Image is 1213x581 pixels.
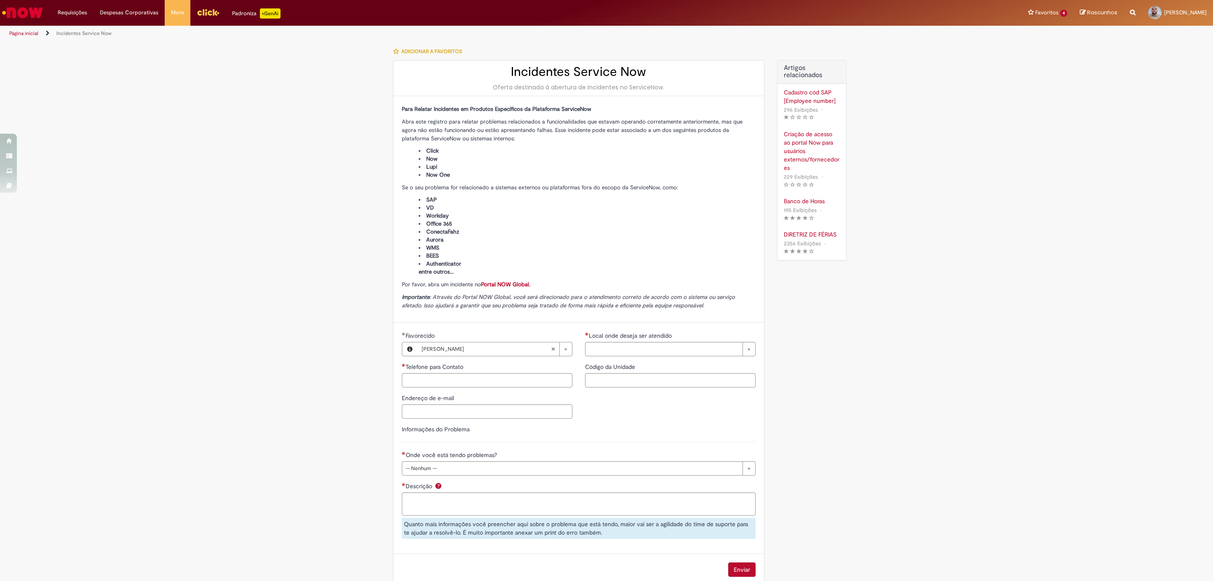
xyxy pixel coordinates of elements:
[426,163,437,170] span: Lupi
[402,394,456,402] span: Endereço de e-mail
[426,220,452,227] span: Office 365
[417,342,572,356] a: [PERSON_NAME]Limpar campo Favorecido
[402,293,735,309] span: : Através do Portal NOW Global, você será direcionado para o atendimento correto de acordo com o ...
[6,26,802,41] ul: Trilhas de página
[406,451,499,459] span: Onde você está tendo problemas?
[406,482,434,490] span: Descrição
[585,363,637,371] span: Código da Unidade
[1035,8,1058,17] span: Favoritos
[784,197,840,205] a: Banco de Horas
[728,562,756,577] button: Enviar
[402,452,406,455] span: Necessários
[402,425,470,433] label: Informações do Problema
[402,118,743,142] span: Abra este registro para relatar problemas relacionados a funcionalidades que estavam operando cor...
[1060,10,1067,17] span: 4
[406,363,465,371] span: Telefone para Contato
[402,332,406,336] span: Obrigatório Preenchido
[818,204,823,216] span: •
[260,8,281,19] p: +GenAi
[433,482,444,489] span: Ajuda para Descrição
[171,8,184,17] span: More
[402,293,430,301] strong: Importante
[402,373,572,387] input: Telefone para Contato
[402,83,756,91] div: Oferta destinada à abertura de incidentes no ServiceNow.
[419,268,454,275] span: entre outros...
[402,281,530,288] span: Por favor, abra um incidente no
[784,240,821,247] span: 2356 Exibições
[585,373,756,387] input: Código da Unidade
[426,228,459,235] span: ConectaFahz
[100,8,158,17] span: Despesas Corporativas
[784,106,818,113] span: 296 Exibições
[1087,8,1117,16] span: Rascunhos
[402,105,591,113] span: Para Relatar Incidentes em Produtos Específicos da Plataforma ServiceNow
[784,207,817,214] span: 195 Exibições
[406,462,738,475] span: -- Nenhum --
[823,238,828,249] span: •
[585,342,756,356] a: Limpar campo Local onde deseja ser atendido
[402,518,756,539] div: Quanto mais informações você preencher aqui sobre o problema que está tendo, maior vai ser a agil...
[426,244,439,251] span: WMS
[393,43,467,60] button: Adicionar a Favoritos
[820,171,825,183] span: •
[547,342,559,356] abbr: Limpar campo Favorecido
[426,204,434,211] span: VD
[56,30,112,37] a: Incidentes Service Now
[402,404,572,419] input: Endereço de e-mail
[1080,9,1117,17] a: Rascunhos
[784,230,840,239] a: DIRETRIZ DE FÉRIAS
[820,104,825,116] span: •
[401,48,462,55] span: Adicionar a Favoritos
[197,6,219,19] img: click_logo_yellow_360x200.png
[1164,9,1207,16] span: [PERSON_NAME]
[784,65,840,79] h3: Artigos relacionados
[232,8,281,19] div: Padroniza
[426,155,438,162] span: Now
[426,196,437,203] span: SAP
[9,30,38,37] a: Página inicial
[402,483,406,486] span: Necessários
[402,184,678,191] span: Se o seu problema for relacionado a sistemas externos ou plataformas fora do escopo da ServiceNow...
[426,147,439,154] span: Click
[589,332,673,339] span: Necessários - Local onde deseja ser atendido
[426,171,450,178] span: Now One
[58,8,87,17] span: Requisições
[426,252,439,259] span: BEES
[1,4,44,21] img: ServiceNow
[784,173,818,180] span: 229 Exibições
[585,332,589,336] span: Necessários
[784,88,840,105] a: Cadastro cód SAP [Employee number]
[402,363,406,367] span: Necessários
[402,492,756,516] textarea: Descrição
[426,236,444,243] span: Aurora
[402,65,756,79] h2: Incidentes Service Now
[422,342,551,356] span: [PERSON_NAME]
[784,130,840,172] a: Criação de acesso ao portal Now para usuários externos/fornecedores
[426,212,449,219] span: Workday
[406,332,436,339] span: Favorecido, Kaue Varela
[481,281,530,288] a: Portal NOW Global.
[426,260,461,267] span: Authenticator
[402,342,417,356] button: Favorecido, Visualizar este registro Kaue Varela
